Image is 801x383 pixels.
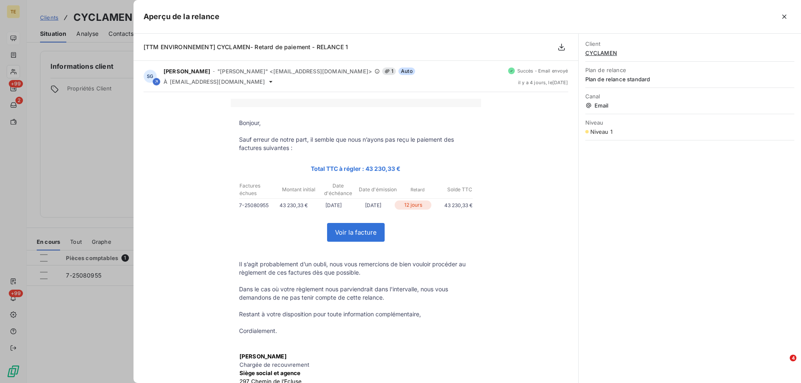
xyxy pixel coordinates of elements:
[585,40,794,47] span: Client
[239,119,473,127] p: Bonjour,
[164,78,167,85] span: À
[217,68,372,75] span: "[PERSON_NAME]" <[EMAIL_ADDRESS][DOMAIN_NAME]>
[314,201,353,210] p: [DATE]
[144,70,157,83] div: SG
[585,76,794,83] span: Plan de relance standard
[239,285,473,302] p: Dans le cas où votre règlement nous parviendrait dans l'intervalle, nous vous demandons de ne pas...
[585,67,794,73] span: Plan de relance
[353,201,393,210] p: [DATE]
[239,135,473,152] p: Sauf erreur de notre part, il semble que nous n’ayons pas reçu le paiement des factures suivantes :
[239,327,473,335] p: Cordialement.
[382,68,396,75] span: 1
[239,361,309,368] span: Chargée de recouvrement
[398,68,415,75] span: Auto
[585,119,794,126] span: Niveau
[590,128,612,135] span: Niveau 1
[170,78,265,85] span: [EMAIL_ADDRESS][DOMAIN_NAME]
[239,370,300,376] span: Siège social et agence
[327,223,384,241] a: Voir la facture
[213,69,215,74] span: -
[274,201,314,210] p: 43 230,33 €
[239,182,278,197] p: Factures échues
[239,353,287,360] span: [PERSON_NAME]
[585,93,794,100] span: Canal
[518,80,568,85] span: il y a 4 jours , le [DATE]
[773,355,793,375] iframe: Intercom live chat
[358,186,397,193] p: Date d'émission
[239,310,473,318] p: Restant à votre disposition pour toute information complémentaire,
[144,11,219,23] h5: Aperçu de la relance
[164,68,210,75] span: [PERSON_NAME]
[790,355,796,361] span: 4
[517,68,568,73] span: Succès - Email envoyé
[239,201,274,210] p: 7-25080955
[585,50,794,56] span: CYCLAMEN
[433,201,473,210] p: 43 230,33 €
[144,43,348,50] span: [TTM ENVIRONNEMENT] CYCLAMEN- Retard de paiement - RELANCE 1
[438,186,472,193] p: Solde TTC
[398,186,437,193] p: Retard
[395,200,431,210] p: 12 jours
[585,102,794,109] span: Email
[319,182,358,197] p: Date d'échéance
[239,260,473,277] p: Il s’agit probablement d’un oubli, nous vous remercions de bien vouloir procéder au règlement de ...
[279,186,318,193] p: Montant initial
[239,164,473,173] p: Total TTC à régler : 43 230,33 €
